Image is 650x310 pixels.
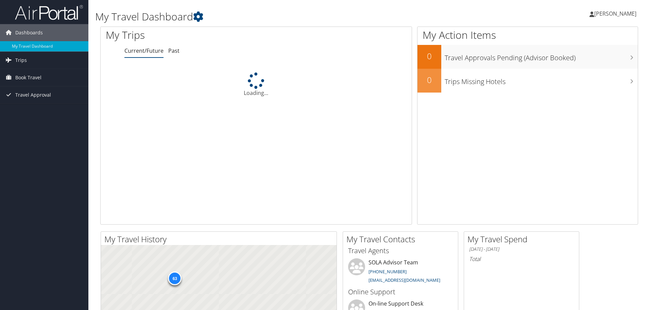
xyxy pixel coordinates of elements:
a: 0Trips Missing Hotels [417,69,638,93]
h2: 0 [417,74,441,86]
div: 63 [168,272,182,285]
h2: 0 [417,50,441,62]
h1: My Action Items [417,28,638,42]
span: Book Travel [15,69,41,86]
span: [PERSON_NAME] [594,10,636,17]
a: [PHONE_NUMBER] [369,268,407,275]
h1: My Trips [106,28,277,42]
span: Travel Approval [15,86,51,103]
h6: [DATE] - [DATE] [469,246,574,252]
a: [EMAIL_ADDRESS][DOMAIN_NAME] [369,277,440,283]
li: SOLA Advisor Team [345,258,456,286]
div: Loading... [101,72,412,97]
h3: Trips Missing Hotels [445,74,638,86]
h6: Total [469,255,574,263]
a: [PERSON_NAME] [589,3,643,24]
h2: My Travel Spend [467,233,579,245]
h3: Travel Approvals Pending (Advisor Booked) [445,50,638,63]
img: airportal-logo.png [15,4,83,20]
h3: Travel Agents [348,246,453,256]
h2: My Travel Contacts [346,233,458,245]
h1: My Travel Dashboard [95,10,461,24]
a: 0Travel Approvals Pending (Advisor Booked) [417,45,638,69]
span: Trips [15,52,27,69]
a: Current/Future [124,47,164,54]
h3: Online Support [348,287,453,297]
a: Past [168,47,179,54]
span: Dashboards [15,24,43,41]
h2: My Travel History [104,233,337,245]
